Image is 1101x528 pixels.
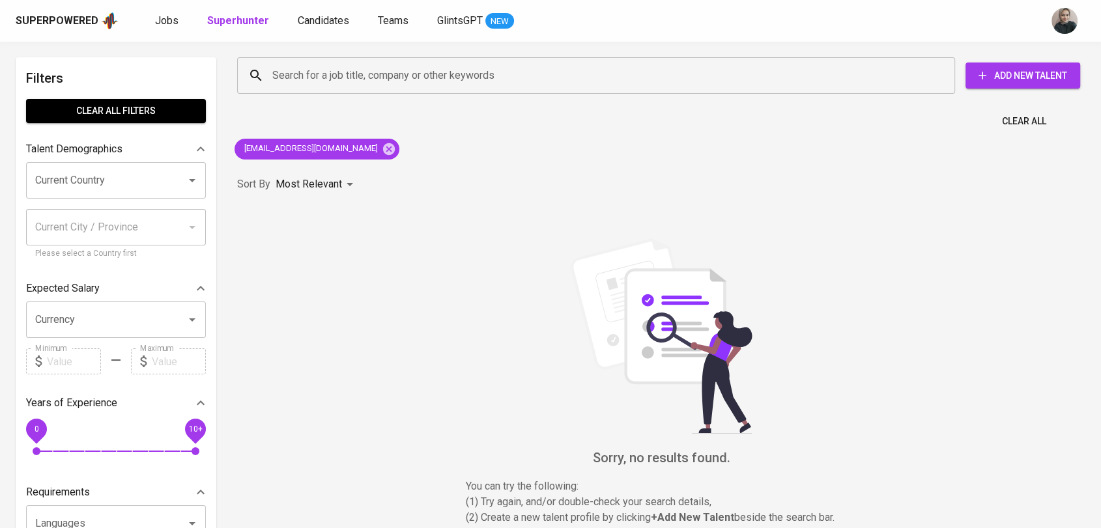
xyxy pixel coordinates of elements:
[235,143,386,155] span: [EMAIL_ADDRESS][DOMAIN_NAME]
[183,311,201,329] button: Open
[1002,113,1046,130] span: Clear All
[26,68,206,89] h6: Filters
[26,281,100,296] p: Expected Salary
[26,275,206,301] div: Expected Salary
[183,171,201,189] button: Open
[155,13,181,29] a: Jobs
[276,173,358,197] div: Most Relevant
[298,13,352,29] a: Candidates
[237,176,270,192] p: Sort By
[378,14,408,27] span: Teams
[651,511,734,523] b: + Add New Talent
[26,141,122,157] p: Talent Demographics
[298,14,349,27] span: Candidates
[997,109,1051,133] button: Clear All
[26,390,206,416] div: Years of Experience
[26,395,117,411] p: Years of Experience
[437,14,483,27] span: GlintsGPT
[152,348,206,374] input: Value
[378,13,411,29] a: Teams
[188,424,202,434] span: 10+
[976,68,1070,84] span: Add New Talent
[466,510,857,525] p: (2) Create a new talent profile by clicking beside the search bar.
[47,348,101,374] input: Value
[235,139,399,160] div: [EMAIL_ADDRESS][DOMAIN_NAME]
[35,247,197,260] p: Please select a Country first
[965,63,1080,89] button: Add New Talent
[101,11,119,31] img: app logo
[207,13,272,29] a: Superhunter
[485,15,514,28] span: NEW
[26,479,206,505] div: Requirements
[564,238,759,434] img: file_searching.svg
[466,479,857,494] p: You can try the following :
[26,484,90,500] p: Requirements
[34,424,38,434] span: 0
[26,136,206,162] div: Talent Demographics
[207,14,269,27] b: Superhunter
[276,176,342,192] p: Most Relevant
[1051,8,1078,34] img: rani.kulsum@glints.com
[437,13,514,29] a: GlintsGPT NEW
[16,14,98,29] div: Superpowered
[155,14,179,27] span: Jobs
[466,494,857,510] p: (1) Try again, and/or double-check your search details,
[36,103,195,119] span: Clear All filters
[26,99,206,123] button: Clear All filters
[16,11,119,31] a: Superpoweredapp logo
[237,447,1085,468] h6: Sorry, no results found.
